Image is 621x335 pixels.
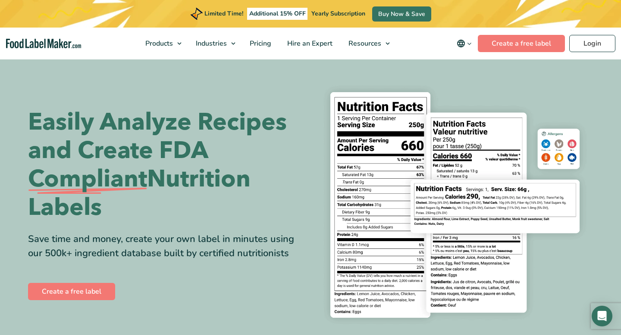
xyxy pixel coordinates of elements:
span: Limited Time! [204,9,243,18]
div: Save time and money, create your own label in minutes using our 500k+ ingredient database built b... [28,232,304,261]
span: Resources [346,39,382,48]
span: Products [143,39,174,48]
a: Hire an Expert [279,28,339,59]
a: Products [138,28,186,59]
span: Industries [193,39,228,48]
a: Create a free label [28,283,115,300]
span: Pricing [247,39,272,48]
a: Industries [188,28,240,59]
span: Hire an Expert [285,39,333,48]
a: Create a free label [478,35,565,52]
h1: Easily Analyze Recipes and Create FDA Nutrition Labels [28,108,304,222]
span: Additional 15% OFF [247,8,308,20]
a: Login [569,35,615,52]
div: Open Intercom Messenger [592,306,612,326]
a: Resources [341,28,394,59]
a: Buy Now & Save [372,6,431,22]
a: Pricing [242,28,277,59]
span: Yearly Subscription [311,9,365,18]
span: Compliant [28,165,147,193]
